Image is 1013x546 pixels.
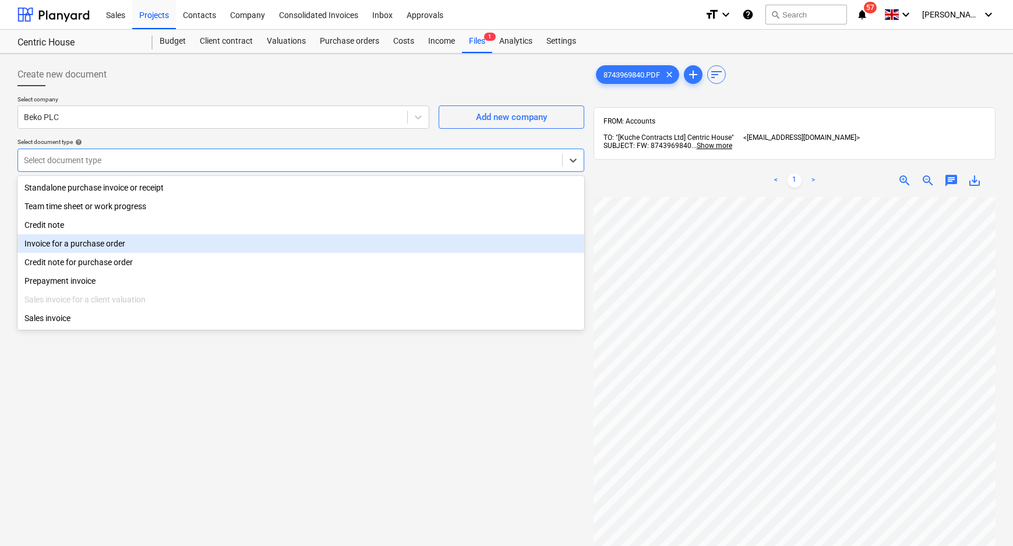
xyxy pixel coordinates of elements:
span: 1 [484,33,496,41]
i: keyboard_arrow_down [982,8,996,22]
div: Credit note for purchase order [17,253,584,272]
a: Previous page [769,174,783,188]
a: Purchase orders [313,30,386,53]
div: Credit note [17,216,584,234]
span: TO: "[Kuche Contracts Ltd] Centric House" <[EMAIL_ADDRESS][DOMAIN_NAME]> [603,133,860,142]
span: zoom_in [898,174,912,188]
span: save_alt [968,174,982,188]
i: keyboard_arrow_down [899,8,913,22]
a: Page 1 is your current page [788,174,802,188]
a: Settings [539,30,583,53]
div: Sales invoice [17,309,584,327]
div: Select document type [17,138,584,146]
iframe: Chat Widget [955,490,1013,546]
span: SUBJECT: FW: 8743969840 [603,142,691,150]
a: Income [421,30,462,53]
span: help [73,139,82,146]
i: notifications [856,8,868,22]
span: 8743969840.PDF [596,71,667,79]
span: clear [662,68,676,82]
span: FROM: Accounts [603,117,655,125]
span: search [771,10,780,19]
span: zoom_out [921,174,935,188]
a: Budget [153,30,193,53]
span: chat [944,174,958,188]
a: Analytics [492,30,539,53]
span: Create new document [17,68,107,82]
button: Search [765,5,847,24]
span: add [686,68,700,82]
div: Team time sheet or work progress [17,197,584,216]
div: Standalone purchase invoice or receipt [17,178,584,197]
div: Sales invoice for a client valuation [17,290,584,309]
span: sort [710,68,723,82]
i: Knowledge base [742,8,754,22]
span: 57 [864,2,877,13]
span: Show more [697,142,732,150]
span: ... [691,142,732,150]
a: Valuations [260,30,313,53]
a: Client contract [193,30,260,53]
p: Select company [17,96,429,105]
span: [PERSON_NAME] [922,10,980,19]
div: Add new company [476,110,547,125]
div: 8743969840.PDF [596,65,679,84]
a: Costs [386,30,421,53]
div: Invoice for a purchase order [17,234,584,253]
a: Next page [806,174,820,188]
div: Centric House [17,37,139,49]
a: Files1 [462,30,492,53]
i: format_size [705,8,719,22]
i: keyboard_arrow_down [719,8,733,22]
div: Files [462,30,492,53]
div: Prepayment invoice [17,272,584,290]
button: Add new company [439,105,584,129]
